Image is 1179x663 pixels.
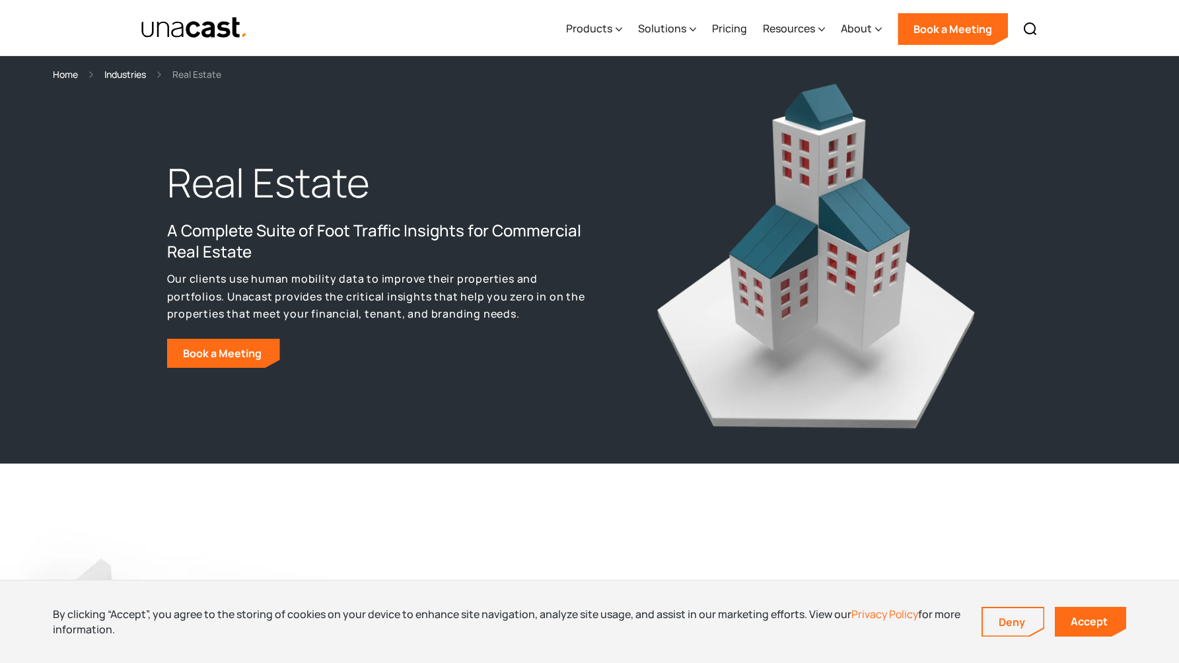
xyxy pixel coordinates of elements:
div: About [841,20,872,36]
img: Industrial building, three tier [653,77,976,432]
img: Search icon [1022,21,1038,37]
a: Deny [983,608,1044,636]
div: By clicking “Accept”, you agree to the storing of cookies on your device to enhance site navigati... [53,607,962,637]
div: Resources [763,2,825,56]
p: Our clients use human mobility data to improve their properties and portfolios. Unacast provides ... [167,270,590,323]
a: Book a Meeting [167,339,280,368]
div: Solutions [638,2,696,56]
a: Book a Meeting [898,13,1008,45]
div: Products [566,20,612,36]
h2: A Complete Suite of Foot Traffic Insights for Commercial Real Estate [167,220,590,262]
a: Pricing [712,2,747,56]
a: Privacy Policy [851,607,918,621]
a: Industries [104,67,146,82]
a: Accept [1055,607,1126,637]
div: Resources [763,20,815,36]
div: Real Estate [172,67,221,82]
div: About [841,2,882,56]
div: Products [566,2,622,56]
div: Solutions [638,20,686,36]
img: Unacast text logo [141,17,248,40]
a: Home [53,67,78,82]
h1: Real Estate [167,157,590,209]
a: home [141,17,248,40]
